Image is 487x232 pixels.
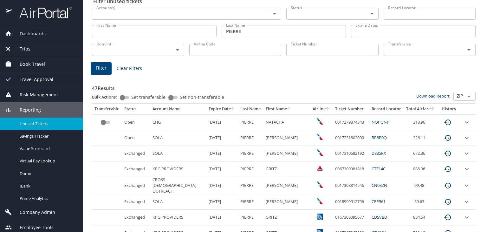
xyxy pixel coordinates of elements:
th: Account Name [150,104,206,114]
button: sort [431,107,435,111]
td: [DATE] [206,177,238,194]
td: SOLA [150,146,206,161]
button: expand row [463,182,471,189]
button: expand row [463,119,471,126]
img: American Airlines [317,134,323,140]
td: Exchanged [122,210,150,225]
th: First Name [263,104,310,114]
img: American Airlines [317,198,323,204]
td: [DATE] [206,161,238,177]
button: expand row [463,134,471,142]
span: Company Admin [12,209,55,216]
th: Ticket Number [333,104,369,114]
td: [DATE] [206,114,238,130]
td: [PERSON_NAME] [263,146,310,161]
td: 0017231802000 [333,130,369,146]
td: 884.54 [404,210,438,225]
td: 226.11 [404,130,438,146]
td: [DATE] [206,130,238,146]
button: sort [287,107,291,111]
img: Delta Airlines [317,165,323,171]
a: Download Report [416,93,450,99]
td: Open [122,114,150,130]
span: Domo [20,171,75,177]
span: Unused Tickets [20,121,75,127]
span: Savings Tracker [20,133,75,139]
img: American Airlines [317,118,323,125]
p: Bulk Actions: [92,94,122,100]
span: Value Scorecard [20,146,75,152]
td: PIERRE [238,177,263,194]
a: CDSVBD [372,214,387,220]
td: KPG PROVIDERS [150,210,206,225]
td: 0018999912796 [333,194,369,210]
th: Expire Date [206,104,238,114]
td: 888.36 [404,161,438,177]
td: 0067309381818 [333,161,369,177]
th: History [438,104,460,114]
a: NOPONP [372,119,389,125]
a: D835RX [372,150,386,156]
span: Trips [12,45,30,52]
button: expand row [463,165,471,173]
td: [PERSON_NAME] [263,177,310,194]
td: [DATE] [206,146,238,161]
td: Open [122,130,150,146]
img: American Airlines [317,181,323,188]
td: 39.63 [404,194,438,210]
td: 672.36 [404,146,438,161]
button: Open [367,9,376,18]
button: sort [231,107,235,111]
td: Exchanged [122,177,150,194]
td: [DATE] [206,194,238,210]
a: CFP561 [372,199,386,204]
img: airportal-logo.png [12,6,72,19]
td: 99.48 [404,177,438,194]
button: expand row [463,214,471,221]
span: IBank [20,183,75,189]
button: sort [326,107,330,111]
td: SOLA [150,130,206,146]
button: Open [464,45,473,54]
button: Open [270,9,279,18]
th: Last Name [238,104,263,114]
td: [PERSON_NAME] [263,194,310,210]
button: Clear Filters [114,63,145,74]
a: BP8B0Q [372,135,387,140]
td: NATACHA [263,114,310,130]
span: Employee Tools [12,224,54,231]
td: PIERRE [238,114,263,130]
td: 0017310682192 [333,146,369,161]
span: Filter [96,64,107,72]
td: 0017308814546 [333,177,369,194]
span: Virtual Pay Lookup [20,158,75,164]
img: United Airlines [317,214,323,220]
span: Reporting [12,106,41,113]
td: KPG PROVIDERS [150,161,206,177]
td: PIERRE [238,194,263,210]
td: [DATE] [206,210,238,225]
h3: 47 Results [92,81,476,92]
td: Exchanged [122,161,150,177]
span: Set non-transferable [180,95,224,99]
div: Transferable [94,106,119,112]
a: CN03ZN [372,182,387,188]
td: Exchanged [122,146,150,161]
span: Dashboards [12,30,46,37]
td: GRITZ [263,210,310,225]
span: Prime Analytics [20,195,75,201]
td: 0167308095677 [333,210,369,225]
img: American Airlines [317,149,323,156]
td: Exchanged [122,194,150,210]
span: Book Travel [12,61,45,68]
button: expand row [463,150,471,157]
td: PIERRE [238,146,263,161]
span: Set transferable [131,95,166,99]
td: SOLA [150,194,206,210]
span: Risk Management [12,91,58,98]
th: Status [122,104,150,114]
td: CROSS [DEMOGRAPHIC_DATA] OUTREACH [150,177,206,194]
span: Travel Approval [12,76,53,83]
th: Record Locator [369,104,404,114]
button: expand row [463,198,471,206]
